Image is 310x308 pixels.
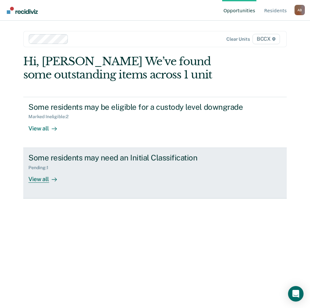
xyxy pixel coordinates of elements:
[28,170,65,183] div: View all
[28,114,73,119] div: Marked Ineligible : 2
[28,102,255,112] div: Some residents may be eligible for a custody level downgrade
[23,97,287,148] a: Some residents may be eligible for a custody level downgradeMarked Ineligible:2View all
[253,34,280,44] span: BCCX
[7,7,38,14] img: Recidiviz
[288,286,304,302] div: Open Intercom Messenger
[28,165,54,170] div: Pending : 1
[28,119,65,132] div: View all
[23,55,234,81] div: Hi, [PERSON_NAME] We’ve found some outstanding items across 1 unit
[23,148,287,199] a: Some residents may need an Initial ClassificationPending:1View all
[28,153,255,162] div: Some residents may need an Initial Classification
[294,5,305,15] button: Profile dropdown button
[226,36,250,42] div: Clear units
[294,5,305,15] div: A B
